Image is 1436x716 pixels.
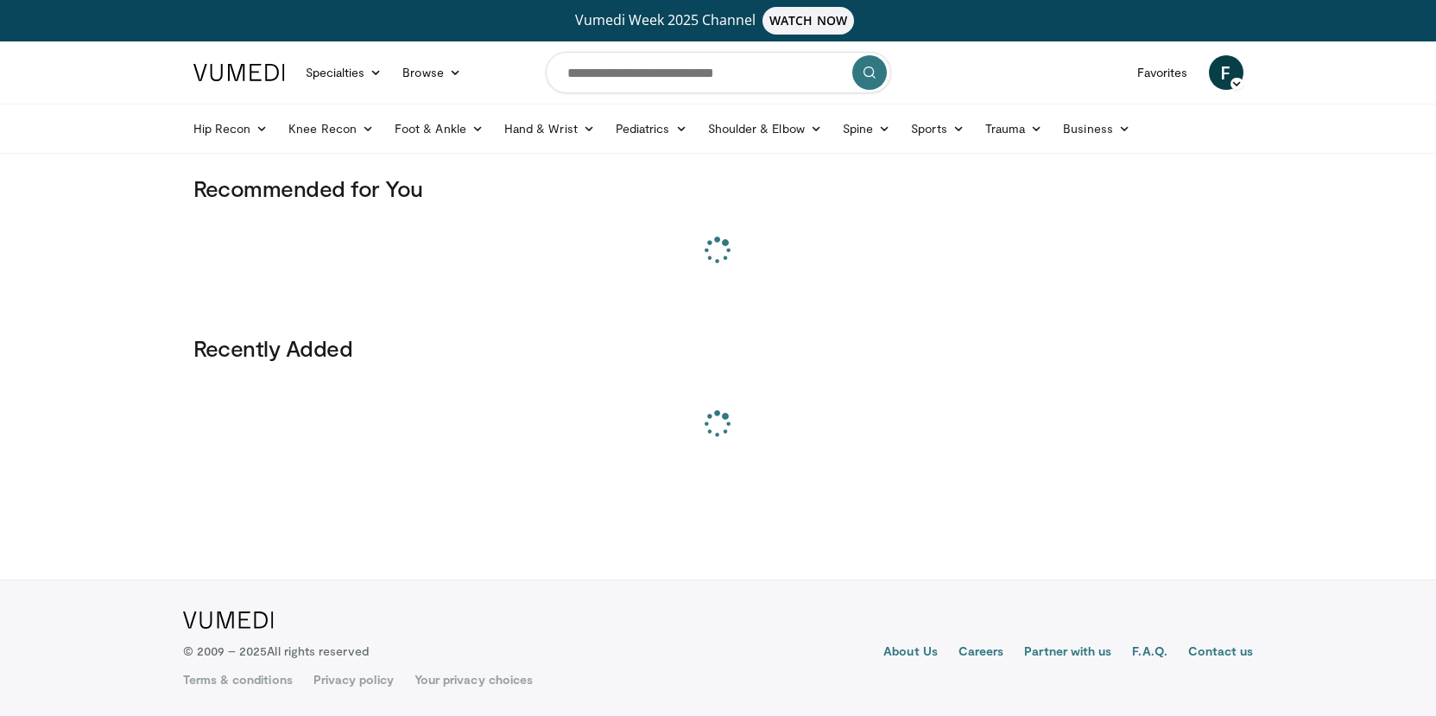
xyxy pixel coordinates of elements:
a: Knee Recon [278,111,384,146]
a: Sports [901,111,975,146]
a: Partner with us [1024,643,1111,663]
a: Foot & Ankle [384,111,494,146]
input: Search topics, interventions [546,52,891,93]
a: F [1209,55,1243,90]
img: VuMedi Logo [193,64,285,81]
h3: Recommended for You [193,174,1243,202]
p: © 2009 – 2025 [183,643,369,660]
a: Hand & Wrist [494,111,605,146]
a: Privacy policy [313,671,394,688]
a: Business [1053,111,1141,146]
a: Browse [392,55,471,90]
a: Pediatrics [605,111,698,146]
a: Vumedi Week 2025 ChannelWATCH NOW [196,7,1241,35]
a: Hip Recon [183,111,279,146]
a: Specialties [295,55,393,90]
a: Terms & conditions [183,671,293,688]
a: About Us [883,643,938,663]
a: Trauma [975,111,1053,146]
a: F.A.Q. [1132,643,1167,663]
a: Contact us [1188,643,1254,663]
span: All rights reserved [267,643,368,658]
a: Your privacy choices [414,671,533,688]
img: VuMedi Logo [183,611,274,629]
h3: Recently Added [193,334,1243,362]
span: WATCH NOW [762,7,854,35]
a: Spine [832,111,901,146]
a: Favorites [1127,55,1199,90]
a: Shoulder & Elbow [698,111,832,146]
a: Careers [958,643,1004,663]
